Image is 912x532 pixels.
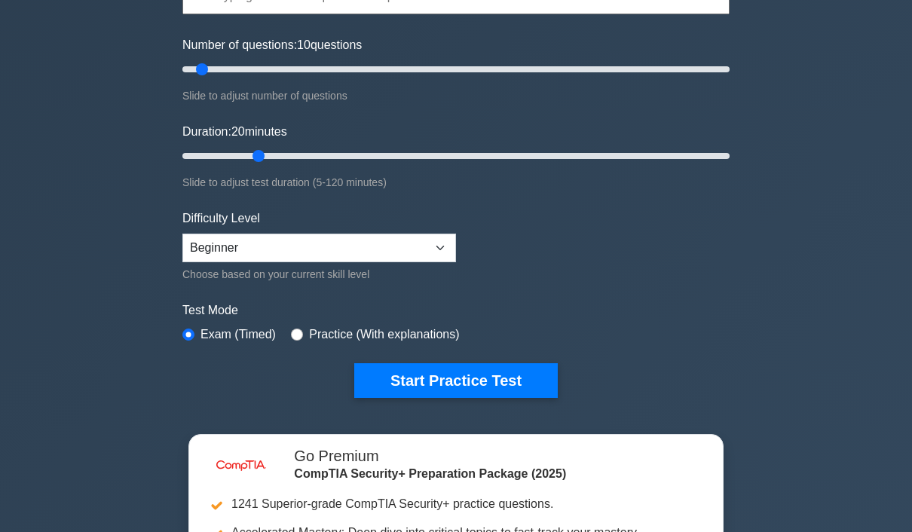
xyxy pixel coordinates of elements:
[231,125,245,138] span: 20
[309,326,459,344] label: Practice (With explanations)
[297,38,311,51] span: 10
[182,123,287,141] label: Duration: minutes
[182,87,730,105] div: Slide to adjust number of questions
[182,301,730,320] label: Test Mode
[182,173,730,191] div: Slide to adjust test duration (5-120 minutes)
[182,265,456,283] div: Choose based on your current skill level
[200,326,276,344] label: Exam (Timed)
[182,209,260,228] label: Difficulty Level
[182,36,362,54] label: Number of questions: questions
[354,363,558,398] button: Start Practice Test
